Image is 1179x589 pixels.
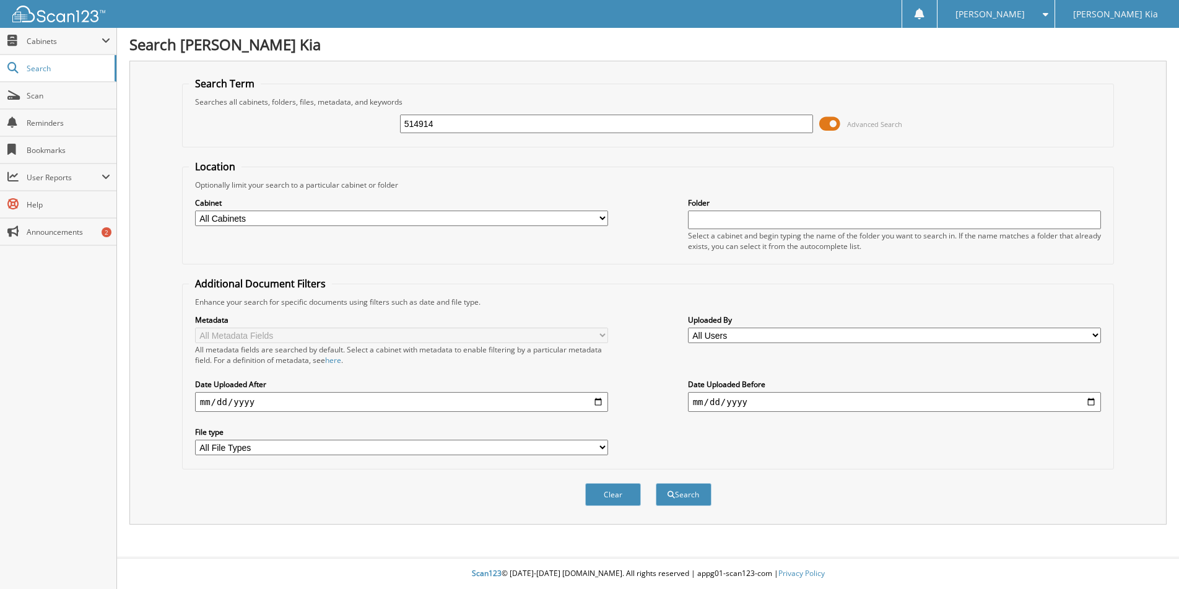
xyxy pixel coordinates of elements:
[102,227,111,237] div: 2
[195,392,609,412] input: start
[27,90,110,101] span: Scan
[688,198,1102,208] label: Folder
[27,172,102,183] span: User Reports
[1073,11,1158,18] span: [PERSON_NAME] Kia
[325,355,341,365] a: here
[195,379,609,390] label: Date Uploaded After
[688,315,1102,325] label: Uploaded By
[12,6,105,22] img: scan123-logo-white.svg
[189,180,1108,190] div: Optionally limit your search to a particular cabinet or folder
[585,483,641,506] button: Clear
[195,427,609,437] label: File type
[688,230,1102,251] div: Select a cabinet and begin typing the name of the folder you want to search in. If the name match...
[27,145,110,155] span: Bookmarks
[27,36,102,46] span: Cabinets
[117,559,1179,589] div: © [DATE]-[DATE] [DOMAIN_NAME]. All rights reserved | appg01-scan123-com |
[189,160,241,173] legend: Location
[688,392,1102,412] input: end
[189,277,332,290] legend: Additional Document Filters
[189,97,1108,107] div: Searches all cabinets, folders, files, metadata, and keywords
[472,568,502,578] span: Scan123
[195,198,609,208] label: Cabinet
[27,227,110,237] span: Announcements
[27,199,110,210] span: Help
[27,118,110,128] span: Reminders
[129,34,1167,55] h1: Search [PERSON_NAME] Kia
[195,315,609,325] label: Metadata
[778,568,825,578] a: Privacy Policy
[195,344,609,365] div: All metadata fields are searched by default. Select a cabinet with metadata to enable filtering b...
[189,77,261,90] legend: Search Term
[27,63,108,74] span: Search
[955,11,1025,18] span: [PERSON_NAME]
[847,120,902,129] span: Advanced Search
[656,483,711,506] button: Search
[189,297,1108,307] div: Enhance your search for specific documents using filters such as date and file type.
[688,379,1102,390] label: Date Uploaded Before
